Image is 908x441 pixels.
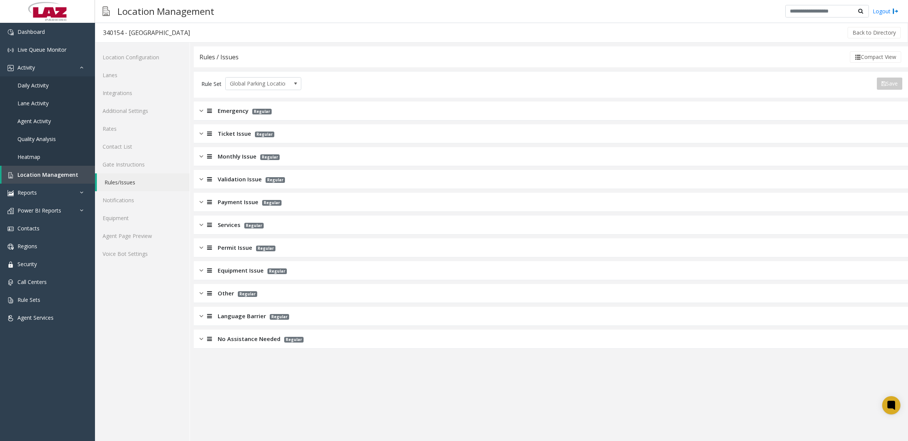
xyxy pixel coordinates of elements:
span: Live Queue Monitor [17,46,66,53]
img: closed [199,106,203,115]
span: Global Parking Locations [226,78,286,90]
span: Regular [262,200,282,206]
div: Rule Set [201,77,221,90]
img: 'icon' [8,47,14,53]
img: pageIcon [103,2,110,21]
span: Daily Activity [17,82,49,89]
a: Lanes [95,66,190,84]
span: Validation Issue [218,175,262,184]
span: Monthly Issue [218,152,256,161]
span: Regular [267,268,287,274]
a: Location Management [2,166,95,184]
a: Integrations [95,84,190,102]
a: Contact List [95,138,190,155]
img: closed [199,243,203,252]
span: Regions [17,243,37,250]
span: Heatmap [17,153,40,160]
button: Save [877,78,902,90]
span: Language Barrier [218,312,266,320]
span: Contacts [17,225,40,232]
img: logout [892,7,899,15]
span: Ticket Issue [218,129,251,138]
a: Location Configuration [95,48,190,66]
a: Notifications [95,191,190,209]
span: No Assistance Needed [218,335,280,343]
a: Equipment [95,209,190,227]
span: Permit Issue [218,243,252,252]
span: Call Centers [17,278,47,286]
span: Regular [238,291,257,297]
span: Regular [266,177,285,183]
img: 'icon' [8,315,14,321]
img: closed [199,266,203,275]
img: closed [199,335,203,343]
img: closed [199,289,203,298]
img: closed [199,129,203,138]
span: Rule Sets [17,296,40,303]
div: 340154 - [GEOGRAPHIC_DATA] [103,28,190,38]
span: Services [218,220,240,229]
a: Additional Settings [95,102,190,120]
span: Emergency [218,106,248,115]
span: Power BI Reports [17,207,61,214]
a: Agent Page Preview [95,227,190,245]
img: 'icon' [8,208,14,214]
a: Rules/Issues [97,173,190,191]
img: 'icon' [8,244,14,250]
img: closed [199,220,203,229]
img: 'icon' [8,172,14,178]
span: Reports [17,189,37,196]
span: Agent Services [17,314,54,321]
img: closed [199,312,203,320]
span: Agent Activity [17,117,51,125]
span: Dashboard [17,28,45,35]
span: Lane Activity [17,100,49,107]
img: 'icon' [8,226,14,232]
span: Regular [284,337,304,343]
span: Regular [252,109,272,114]
span: Regular [256,246,275,251]
span: Regular [255,132,274,137]
img: 'icon' [8,279,14,286]
a: Rates [95,120,190,138]
span: Other [218,289,234,298]
span: Quality Analysis [17,135,56,143]
img: closed [199,152,203,161]
button: Compact View [850,51,901,63]
img: closed [199,198,203,206]
img: 'icon' [8,190,14,196]
span: Payment Issue [218,198,258,206]
img: 'icon' [8,65,14,71]
span: Regular [260,154,280,160]
span: Equipment Issue [218,266,264,275]
span: Location Management [17,171,78,178]
span: Regular [270,314,289,320]
span: Activity [17,64,35,71]
a: Logout [873,7,899,15]
img: 'icon' [8,29,14,35]
h3: Location Management [114,2,218,21]
img: 'icon' [8,262,14,268]
img: closed [199,175,203,184]
div: Rules / Issues [199,52,239,62]
img: 'icon' [8,297,14,303]
span: Security [17,260,37,268]
button: Back to Directory [848,27,901,38]
a: Gate Instructions [95,155,190,173]
a: Voice Bot Settings [95,245,190,263]
span: Regular [244,223,264,228]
